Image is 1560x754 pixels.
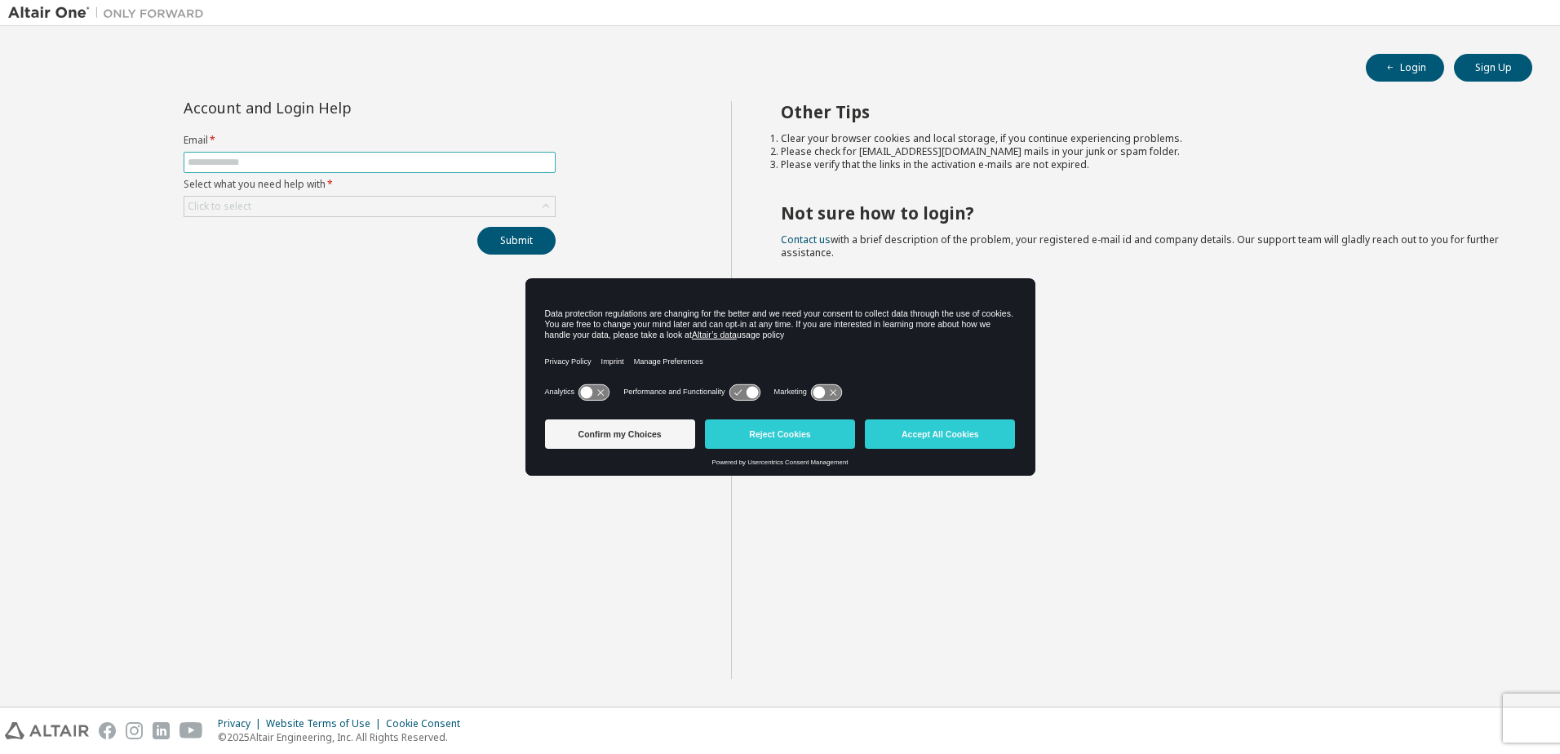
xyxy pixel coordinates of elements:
[218,717,266,730] div: Privacy
[218,730,470,744] p: © 2025 Altair Engineering, Inc. All Rights Reserved.
[8,5,212,21] img: Altair One
[781,101,1504,122] h2: Other Tips
[781,145,1504,158] li: Please check for [EMAIL_ADDRESS][DOMAIN_NAME] mails in your junk or spam folder.
[184,101,481,114] div: Account and Login Help
[386,717,470,730] div: Cookie Consent
[266,717,386,730] div: Website Terms of Use
[188,200,251,213] div: Click to select
[184,134,556,147] label: Email
[1454,54,1532,82] button: Sign Up
[781,202,1504,224] h2: Not sure how to login?
[781,158,1504,171] li: Please verify that the links in the activation e-mails are not expired.
[184,197,555,216] div: Click to select
[179,722,203,739] img: youtube.svg
[184,178,556,191] label: Select what you need help with
[781,233,1499,259] span: with a brief description of the problem, your registered e-mail id and company details. Our suppo...
[477,227,556,255] button: Submit
[153,722,170,739] img: linkedin.svg
[781,233,831,246] a: Contact us
[5,722,89,739] img: altair_logo.svg
[1366,54,1444,82] button: Login
[781,132,1504,145] li: Clear your browser cookies and local storage, if you continue experiencing problems.
[99,722,116,739] img: facebook.svg
[126,722,143,739] img: instagram.svg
